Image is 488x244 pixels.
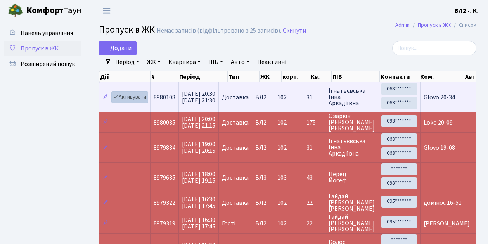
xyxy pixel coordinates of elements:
span: ВЛ2 [255,119,271,126]
span: - [476,199,479,207]
a: ПІБ [205,55,226,69]
span: 8979319 [154,219,175,228]
span: - [424,173,426,182]
span: 175 [306,119,322,126]
span: Розширений пошук [21,60,75,68]
span: [DATE] 16:30 [DATE] 17:45 [182,195,215,210]
span: Glovo 20-34 [424,93,455,102]
span: 102 [277,219,287,228]
span: 102 [277,93,287,102]
a: Пропуск в ЖК [4,41,81,56]
a: ВЛ2 -. К. [455,6,479,16]
th: ЖК [260,71,282,82]
span: 22 [306,220,322,227]
span: Доставка [222,119,249,126]
span: [DATE] 20:30 [DATE] 21:30 [182,90,215,105]
span: ВЛ2 [255,145,271,151]
th: # [151,71,178,82]
th: Тип [228,71,260,82]
span: Панель управління [21,29,73,37]
a: ЖК [144,55,164,69]
div: Немає записів (відфільтровано з 25 записів). [157,27,281,35]
span: Пропуск в ЖК [21,44,59,53]
span: - [476,173,479,182]
span: Доставка [222,145,249,151]
span: Гайдай [PERSON_NAME] [PERSON_NAME] [329,214,375,232]
span: Озарків [PERSON_NAME] [PERSON_NAME] [329,113,375,132]
span: 102 [277,118,287,127]
span: ВЛ3 [255,175,271,181]
span: ВЛ2 [255,94,271,100]
span: 102 [277,199,287,207]
a: Пропуск в ЖК [418,21,451,29]
input: Пошук... [392,41,476,55]
span: ВЛ2 [255,220,271,227]
span: 8979834 [154,144,175,152]
span: 8980035 [154,118,175,127]
span: 22 [306,200,322,206]
img: logo.png [8,3,23,19]
span: Loko 20-09 [424,118,453,127]
span: 8979635 [154,173,175,182]
th: Період [178,71,228,82]
a: Активувати [111,91,148,103]
nav: breadcrumb [384,17,488,33]
a: Квартира [165,55,204,69]
span: - [476,219,479,228]
span: Додати [104,44,132,52]
th: Кв. [310,71,332,82]
span: - [476,144,479,152]
a: Неактивні [254,55,289,69]
span: [DATE] 18:00 [DATE] 19:15 [182,170,215,185]
a: Скинути [283,27,306,35]
span: 8980108 [154,93,175,102]
span: - [476,93,479,102]
span: Пропуск в ЖК [99,23,155,36]
span: [PERSON_NAME] [424,219,470,228]
a: Період [112,55,142,69]
b: ВЛ2 -. К. [455,7,479,15]
span: 102 [277,144,287,152]
a: Додати [99,41,137,55]
span: Гайдай [PERSON_NAME] [PERSON_NAME] [329,193,375,212]
th: Ком. [419,71,464,82]
span: 43 [306,175,322,181]
span: Доставка [222,175,249,181]
th: Контакти [380,71,419,82]
th: ПІБ [332,71,380,82]
span: ВЛ2 [255,200,271,206]
span: - [476,118,479,127]
li: Список [451,21,476,29]
span: Таун [26,4,81,17]
a: Розширений пошук [4,56,81,72]
span: 103 [277,173,287,182]
button: Переключити навігацію [97,4,116,17]
span: Доставка [222,200,249,206]
span: [DATE] 19:00 [DATE] 20:15 [182,140,215,155]
a: Панель управління [4,25,81,41]
span: Доставка [222,94,249,100]
span: домінос 16-51 [424,199,462,207]
span: 31 [306,145,322,151]
span: [DATE] 20:00 [DATE] 21:15 [182,115,215,130]
a: Авто [228,55,253,69]
span: Гості [222,220,235,227]
span: [DATE] 16:30 [DATE] 17:45 [182,216,215,231]
span: Glovo 19-08 [424,144,455,152]
span: 31 [306,94,322,100]
a: Admin [395,21,410,29]
b: Комфорт [26,4,64,17]
span: Ігнатьєвська Інна Аркадіївна [329,138,375,157]
span: 8979322 [154,199,175,207]
th: корп. [282,71,310,82]
span: Ігнатьєвська Інна Аркадіївна [329,88,375,106]
span: Перец Йосеф [329,171,375,183]
th: Дії [99,71,151,82]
